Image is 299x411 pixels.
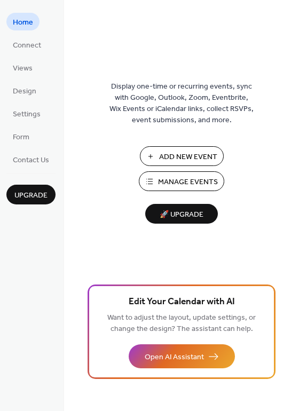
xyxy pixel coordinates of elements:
[13,155,49,166] span: Contact Us
[145,352,204,363] span: Open AI Assistant
[6,59,39,76] a: Views
[13,132,29,143] span: Form
[129,344,235,368] button: Open AI Assistant
[140,146,224,166] button: Add New Event
[107,311,256,336] span: Want to adjust the layout, update settings, or change the design? The assistant can help.
[6,185,56,204] button: Upgrade
[13,17,33,28] span: Home
[6,151,56,168] a: Contact Us
[6,36,48,53] a: Connect
[13,86,36,97] span: Design
[129,295,235,310] span: Edit Your Calendar with AI
[13,63,33,74] span: Views
[159,152,217,163] span: Add New Event
[152,208,211,222] span: 🚀 Upgrade
[13,40,41,51] span: Connect
[6,105,47,122] a: Settings
[6,13,40,30] a: Home
[6,82,43,99] a: Design
[158,177,218,188] span: Manage Events
[109,81,254,126] span: Display one-time or recurring events, sync with Google, Outlook, Zoom, Eventbrite, Wix Events or ...
[139,171,224,191] button: Manage Events
[14,190,48,201] span: Upgrade
[13,109,41,120] span: Settings
[6,128,36,145] a: Form
[145,204,218,224] button: 🚀 Upgrade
